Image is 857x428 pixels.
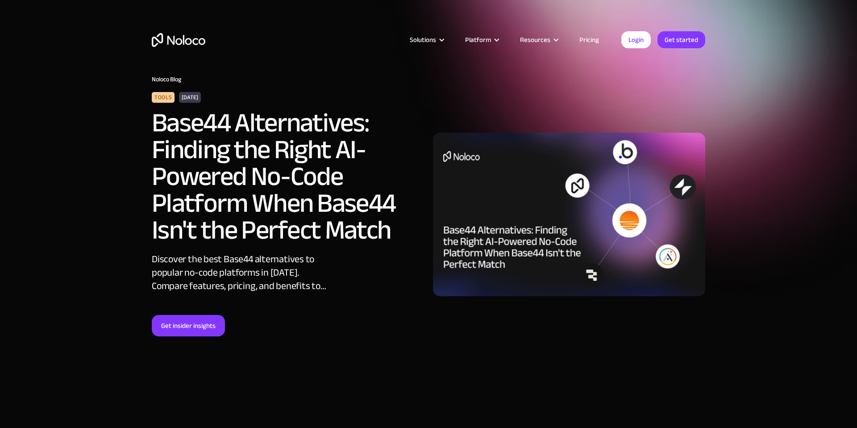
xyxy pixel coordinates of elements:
[454,34,509,46] div: Platform
[509,34,568,46] div: Resources
[152,33,205,47] a: home
[152,252,335,293] div: Discover the best Base44 alternatives to popular no-code platforms in [DATE]. Compare features, p...
[465,34,491,46] div: Platform
[152,92,175,103] div: Tools
[621,31,651,48] a: Login
[152,315,225,336] a: Get insider insights
[399,34,454,46] div: Solutions
[568,34,610,46] a: Pricing
[152,109,397,243] h2: Base44 Alternatives: Finding the Right AI-Powered No-Code Platform When Base44 Isn't the Perfect ...
[657,31,705,48] a: Get started
[410,34,436,46] div: Solutions
[520,34,550,46] div: Resources
[179,92,201,103] div: [DATE]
